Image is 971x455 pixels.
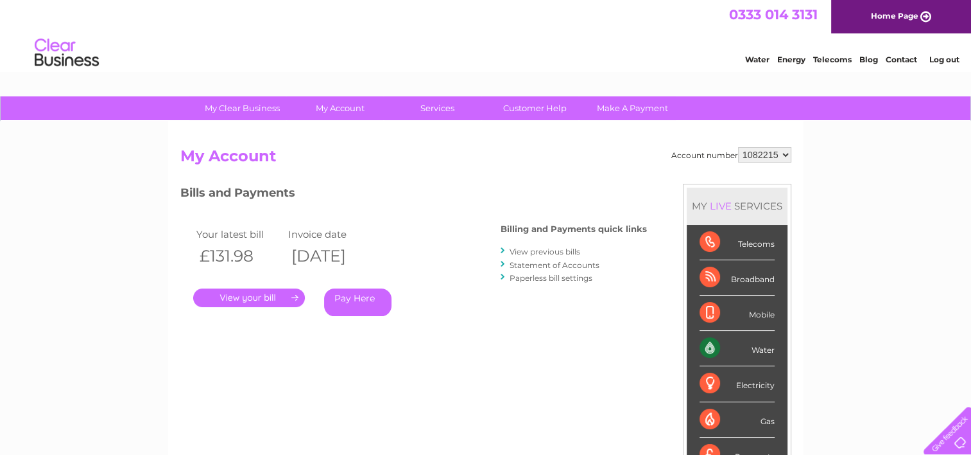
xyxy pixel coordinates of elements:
[285,243,377,269] th: [DATE]
[671,147,791,163] div: Account number
[700,402,775,438] div: Gas
[324,289,391,316] a: Pay Here
[700,260,775,296] div: Broadband
[729,6,818,22] a: 0333 014 3131
[687,188,787,224] div: MY SERVICES
[510,247,580,256] a: View previous bills
[34,33,99,73] img: logo.png
[700,366,775,402] div: Electricity
[193,243,286,269] th: £131.98
[180,147,791,172] h2: My Account
[929,55,959,64] a: Log out
[384,96,490,120] a: Services
[813,55,852,64] a: Telecoms
[886,55,917,64] a: Contact
[580,96,685,120] a: Make A Payment
[510,273,592,283] a: Paperless bill settings
[482,96,588,120] a: Customer Help
[700,225,775,260] div: Telecoms
[193,289,305,307] a: .
[707,200,734,212] div: LIVE
[193,226,286,243] td: Your latest bill
[189,96,295,120] a: My Clear Business
[285,226,377,243] td: Invoice date
[745,55,769,64] a: Water
[859,55,878,64] a: Blog
[501,224,647,234] h4: Billing and Payments quick links
[510,260,599,270] a: Statement of Accounts
[183,7,789,62] div: Clear Business is a trading name of Verastar Limited (registered in [GEOGRAPHIC_DATA] No. 3667643...
[700,331,775,366] div: Water
[700,296,775,331] div: Mobile
[287,96,393,120] a: My Account
[777,55,805,64] a: Energy
[180,184,647,206] h3: Bills and Payments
